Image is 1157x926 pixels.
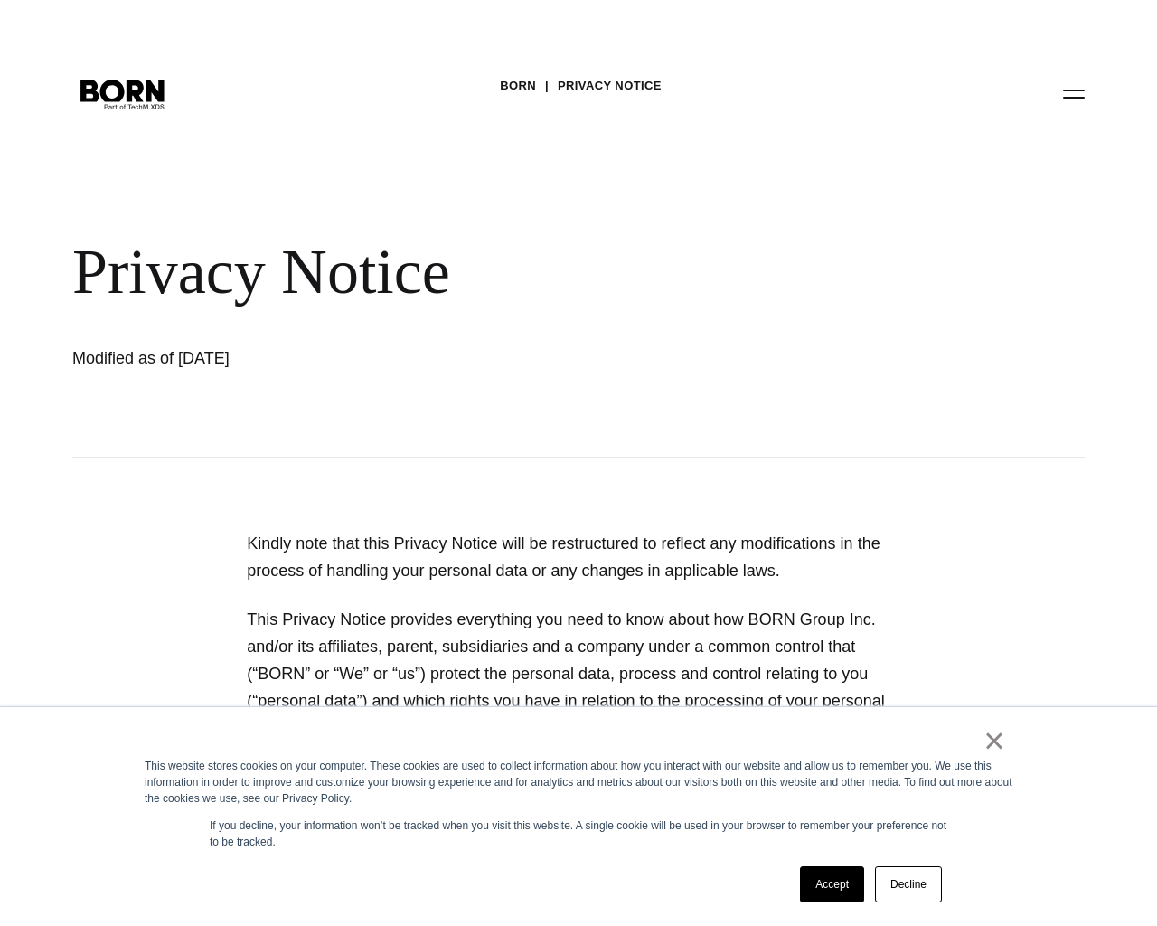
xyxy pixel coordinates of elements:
p: This Privacy Notice provides everything you need to know about how BORN Group Inc. and/or its aff... [247,606,909,742]
a: Privacy Notice [558,72,662,99]
p: Kindly note that this Privacy Notice will be restructured to reflect any modifications in the pro... [247,530,909,584]
a: × [983,732,1005,749]
div: This website stores cookies on your computer. These cookies are used to collect information about... [145,758,1012,807]
button: Open [1052,74,1096,112]
h1: Modified as of [DATE] [72,345,615,371]
div: Privacy Notice [72,235,1085,309]
a: BORN [500,72,536,99]
a: Decline [875,866,942,902]
a: Accept [800,866,864,902]
p: If you decline, your information won’t be tracked when you visit this website. A single cookie wi... [210,817,947,850]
